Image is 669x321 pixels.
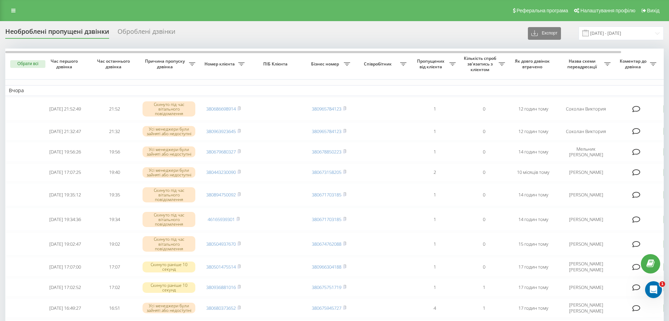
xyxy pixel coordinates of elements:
span: Співробітник [357,61,400,67]
td: Соколан Виктория [558,97,614,121]
span: Реферальна програма [517,8,568,13]
button: Обрати всі [10,60,45,68]
a: 380966304188 [312,264,341,270]
button: Експорт [528,27,561,40]
div: Усі менеджери були зайняті або недоступні [143,167,195,178]
span: Кількість спроб зв'язатись з клієнтом [463,56,499,72]
td: [DATE] 19:34:36 [40,208,90,231]
td: 0 [459,208,509,231]
td: 1 [410,278,459,297]
a: 380673158205 [312,169,341,175]
div: Скинуто раніше 10 секунд [143,282,195,293]
td: 0 [459,257,509,277]
a: 380894750092 [206,191,236,198]
td: 14 годин тому [509,208,558,231]
span: Як довго дзвінок втрачено [514,58,552,69]
td: 17 годин тому [509,257,558,277]
a: 380963923645 [206,128,236,134]
td: 1 [410,257,459,277]
div: Скинуто під час вітального повідомлення [143,212,195,227]
a: 380936881016 [206,284,236,290]
a: 380678850223 [312,149,341,155]
td: 0 [459,232,509,256]
span: Номер клієнта [202,61,238,67]
td: Мельник [PERSON_NAME] [558,142,614,162]
td: [DATE] 16:49:27 [40,298,90,318]
a: 380679680327 [206,149,236,155]
td: [DATE] 21:32:47 [40,122,90,141]
td: [PERSON_NAME] [PERSON_NAME] [558,257,614,277]
td: 1 [459,278,509,297]
td: 21:32 [90,122,139,141]
span: Вихід [647,8,659,13]
a: 380671703185 [312,191,341,198]
td: 17:07 [90,257,139,277]
span: ПІБ Клієнта [254,61,298,67]
td: 19:35 [90,183,139,206]
a: 380675945727 [312,305,341,311]
td: 17 годин тому [509,298,558,318]
td: 0 [459,163,509,182]
a: 380504937670 [206,241,236,247]
td: 2 [410,163,459,182]
td: [DATE] 19:35:12 [40,183,90,206]
td: 12 годин тому [509,122,558,141]
a: 380965784123 [312,106,341,112]
span: Причина пропуску дзвінка [143,58,189,69]
iframe: Intercom live chat [645,281,662,298]
a: 380680373652 [206,305,236,311]
td: 1 [410,208,459,231]
td: [DATE] 21:52:49 [40,97,90,121]
span: Коментар до дзвінка [618,58,650,69]
div: Скинуто раніше 10 секунд [143,262,195,272]
span: Пропущених від клієнта [414,58,449,69]
span: Налаштування профілю [580,8,635,13]
td: 12 годин тому [509,97,558,121]
a: 380674762088 [312,241,341,247]
td: 1 [410,183,459,206]
td: 19:40 [90,163,139,182]
div: Усі менеджери були зайняті або недоступні [143,146,195,157]
span: Час першого дзвінка [46,58,84,69]
a: 380686698914 [206,106,236,112]
td: 0 [459,97,509,121]
div: Скинуто під час вітального повідомлення [143,187,195,203]
div: Оброблені дзвінки [118,28,175,39]
td: 1 [410,97,459,121]
span: Час останнього дзвінка [95,58,133,69]
td: 0 [459,142,509,162]
td: 19:34 [90,208,139,231]
td: [PERSON_NAME] [558,208,614,231]
td: 19:02 [90,232,139,256]
span: 1 [659,281,665,287]
td: 10 місяців тому [509,163,558,182]
td: [PERSON_NAME] [558,183,614,206]
a: 46165939301 [208,216,235,222]
td: [PERSON_NAME] [PERSON_NAME] [558,298,614,318]
div: Необроблені пропущені дзвінки [5,28,109,39]
td: 0 [459,183,509,206]
td: 1 [410,142,459,162]
td: 19:56 [90,142,139,162]
td: 4 [410,298,459,318]
td: 1 [410,232,459,256]
td: 14 годин тому [509,142,558,162]
div: Усі менеджери були зайняті або недоступні [143,303,195,313]
a: 380965784123 [312,128,341,134]
td: [DATE] 19:56:26 [40,142,90,162]
td: [DATE] 17:07:25 [40,163,90,182]
td: 21:52 [90,97,139,121]
span: Назва схеми переадресації [561,58,604,69]
td: 1 [459,298,509,318]
td: 15 годин тому [509,232,558,256]
a: 380443230090 [206,169,236,175]
td: 1 [410,122,459,141]
td: 17 годин тому [509,278,558,297]
td: 17:02 [90,278,139,297]
div: Скинуто під час вітального повідомлення [143,236,195,252]
td: [PERSON_NAME] [558,232,614,256]
div: Скинуто під час вітального повідомлення [143,101,195,117]
a: 380501475514 [206,264,236,270]
td: 16:51 [90,298,139,318]
span: Бізнес номер [308,61,344,67]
